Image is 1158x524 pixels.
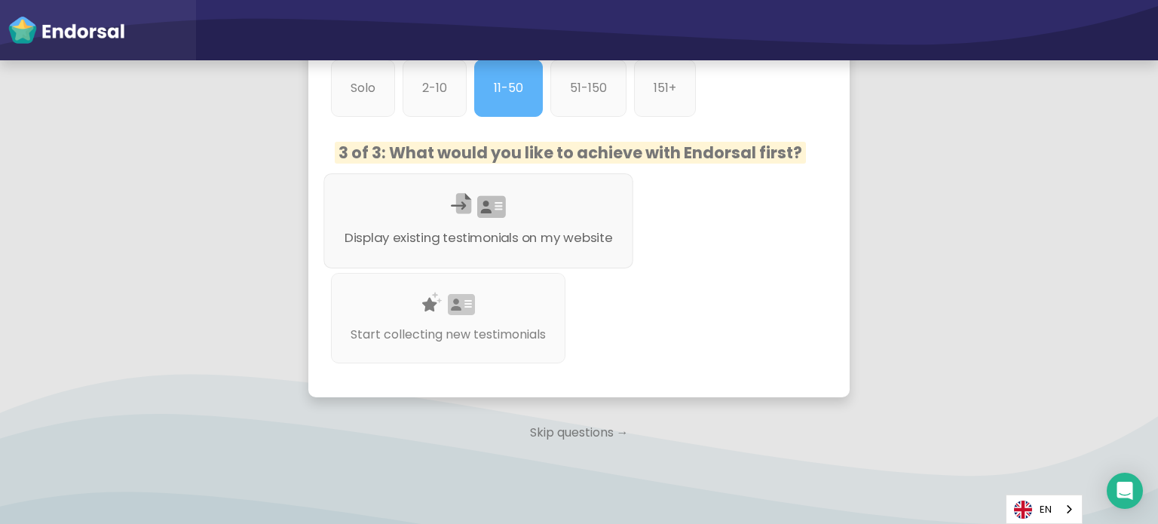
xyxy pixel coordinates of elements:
p: 2-10 [422,79,447,97]
p: Skip questions → [308,416,850,449]
div: Open Intercom Messenger [1107,473,1143,509]
img: endorsal-logo-white@2x.png [8,15,125,45]
p: 151+ [654,79,676,97]
p: 51-150 [570,79,607,97]
aside: Language selected: English [1006,495,1083,524]
p: Display existing testimonials on my website [345,228,613,247]
a: EN [1006,495,1082,523]
p: Solo [351,79,375,97]
div: Language [1006,495,1083,524]
p: Start collecting new testimonials [351,326,546,344]
span: 3 of 3: What would you like to achieve with Endorsal first? [335,142,806,164]
p: 11-50 [494,79,523,97]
